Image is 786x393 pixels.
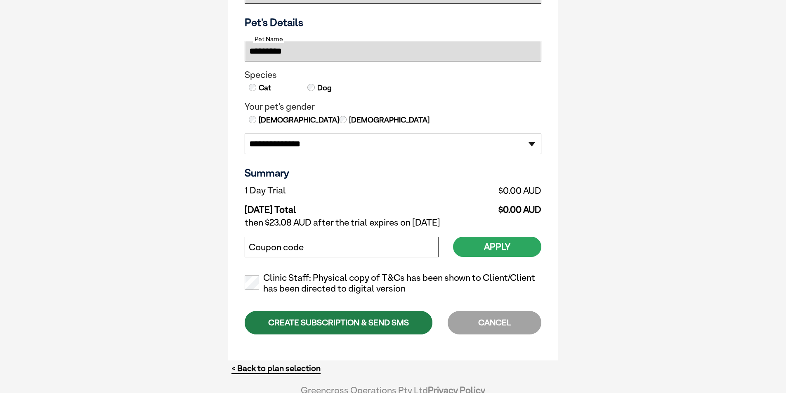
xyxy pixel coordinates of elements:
[245,198,406,215] td: [DATE] Total
[245,275,259,290] input: Clinic Staff: Physical copy of T&Cs has been shown to Client/Client has been directed to digital ...
[245,311,432,334] div: CREATE SUBSCRIPTION & SEND SMS
[453,237,541,257] button: Apply
[406,198,541,215] td: $0.00 AUD
[245,167,541,179] h3: Summary
[249,242,304,253] label: Coupon code
[245,273,541,294] label: Clinic Staff: Physical copy of T&Cs has been shown to Client/Client has been directed to digital ...
[245,101,541,112] legend: Your pet's gender
[241,16,545,28] h3: Pet's Details
[448,311,541,334] div: CANCEL
[231,363,321,374] a: < Back to plan selection
[245,70,541,80] legend: Species
[406,183,541,198] td: $0.00 AUD
[245,215,541,230] td: then $23.08 AUD after the trial expires on [DATE]
[245,183,406,198] td: 1 Day Trial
